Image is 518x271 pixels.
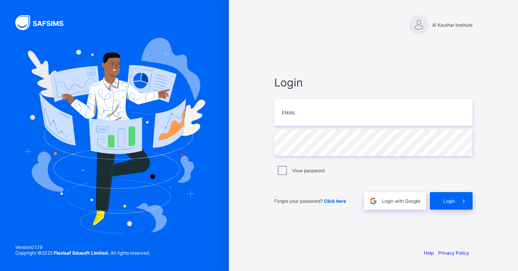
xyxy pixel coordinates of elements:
[274,198,346,204] span: Forgot your password?
[443,198,455,204] span: Login
[369,197,378,205] img: google.396cfc9801f0270233282035f929180a.svg
[24,38,205,233] img: Hero Image
[15,15,72,30] img: SAFSIMS Logo
[438,250,469,256] a: Privacy Policy
[274,76,473,89] span: Login
[54,250,109,256] strong: Flexisaf Edusoft Limited.
[432,22,473,28] span: Al Kauthar Institute
[424,250,434,256] a: Help
[15,244,150,250] span: Version 0.1.19
[382,198,420,204] span: Login with Google
[324,198,346,204] a: Click here
[292,168,325,173] label: View password
[15,250,150,256] span: Copyright © 2025 All rights reserved.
